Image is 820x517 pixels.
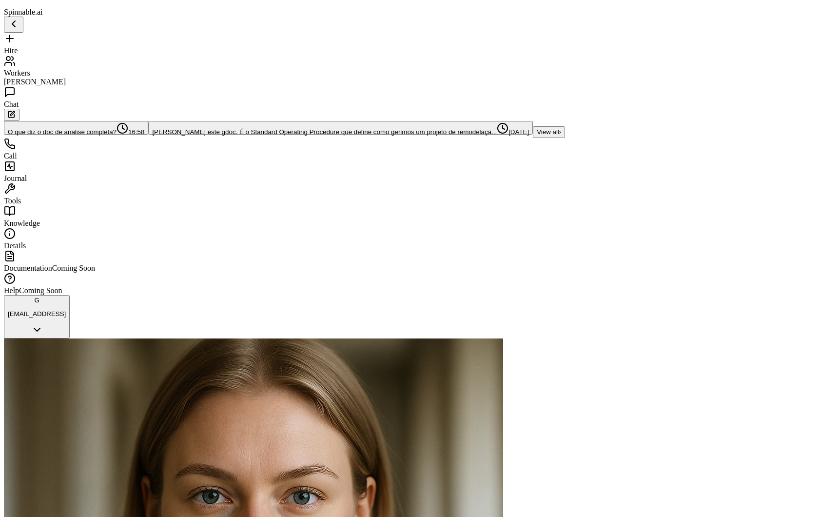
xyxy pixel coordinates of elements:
span: Call [4,152,17,160]
button: Show all conversations [533,126,565,138]
span: Coming Soon [52,264,95,272]
span: Details [4,241,26,250]
div: [PERSON_NAME] [4,78,816,86]
span: Chat [4,100,19,108]
span: Lê este gdoc. É o Standard Operating Procedure que define como gerimos um projeto de remodelaçã..... [152,128,497,136]
span: O que diz o doc de analise completa? : Aqui vai o que diz o ficheiro “Unbabel Achivements.docx” —... [8,128,117,136]
span: .ai [35,8,43,16]
button: Start new chat [4,109,20,121]
span: Knowledge [4,219,40,227]
span: Journal [4,174,27,182]
p: [EMAIL_ADDRESS] [8,310,66,318]
span: › [559,128,561,136]
span: Coming Soon [19,286,62,295]
span: View all [537,128,559,136]
button: Open conversation: Lê este gdoc. É o Standard Operating Procedure que define como gerimos um proj... [148,121,533,135]
button: Open conversation: O que diz o doc de analise completa? [4,121,148,135]
span: Tools [4,197,21,205]
span: Help [4,286,19,295]
span: Workers [4,69,30,77]
span: Documentation [4,264,52,272]
span: Hire [4,46,18,55]
span: [DATE] [497,128,529,136]
span: Spinnable [4,8,43,16]
span: G [34,297,39,304]
button: G[EMAIL_ADDRESS] [4,295,70,339]
span: 16:58 [117,128,144,136]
